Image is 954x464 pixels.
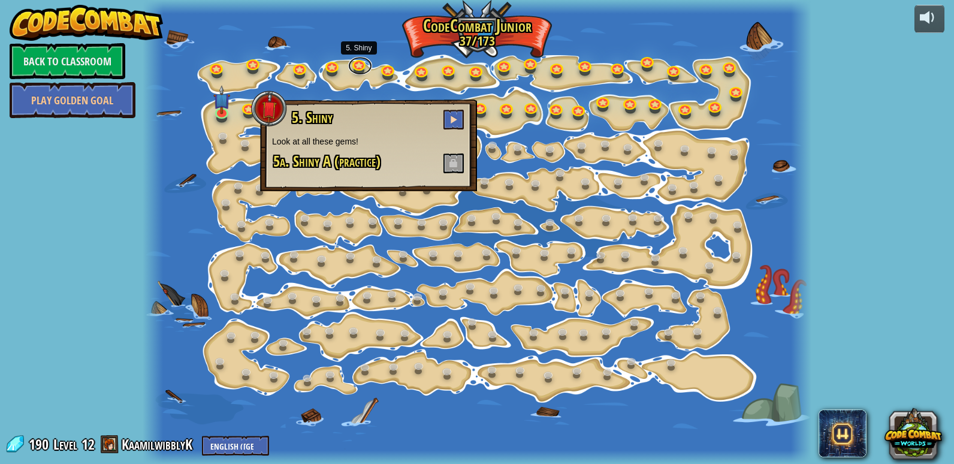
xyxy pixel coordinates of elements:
button: Play [443,110,464,129]
span: 5a. Shiny A (practice) [273,151,381,171]
img: level-banner-unstarted-subscriber.png [213,85,230,114]
a: Play Golden Goal [10,82,135,118]
a: Back to Classroom [10,43,125,79]
button: Adjust volume [914,5,944,33]
span: 190 [29,435,52,454]
img: CodeCombat - Learn how to code by playing a game [10,5,163,41]
span: 12 [81,435,95,454]
span: Level [53,435,77,454]
a: KaamilwibblyK [122,435,196,454]
p: Look at all these gems! [272,135,465,147]
span: 5. Shiny [292,107,333,128]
